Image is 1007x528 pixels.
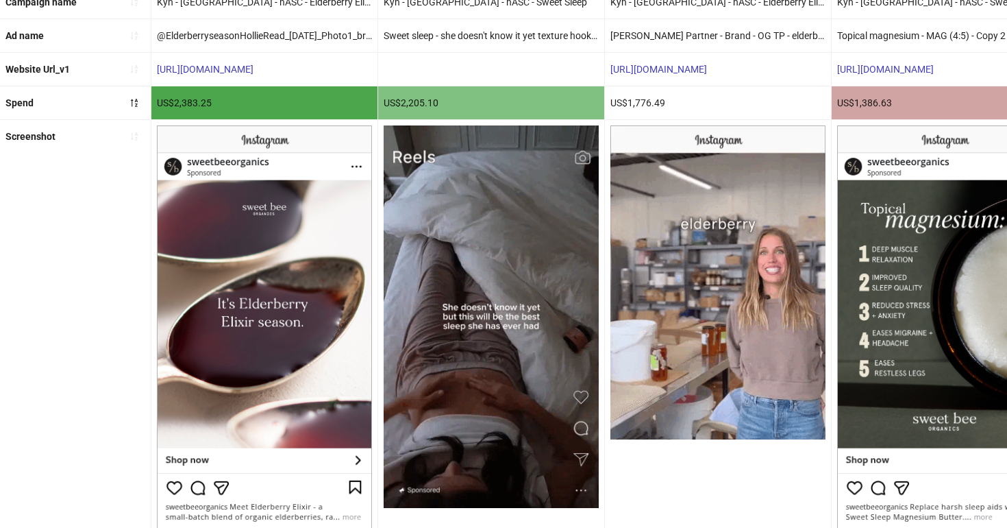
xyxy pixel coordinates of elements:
[610,125,825,439] img: Screenshot 120234404936590561
[605,86,831,119] div: US$1,776.49
[384,125,599,508] img: Screenshot 120229004448860561
[151,86,377,119] div: US$2,383.25
[129,132,139,141] span: sort-ascending
[129,31,139,40] span: sort-ascending
[5,97,34,108] b: Spend
[378,19,604,52] div: Sweet sleep - she doesn't know it yet texture hook - 9:16 reel.MOV
[157,64,253,75] a: [URL][DOMAIN_NAME]
[129,64,139,74] span: sort-ascending
[5,64,70,75] b: Website Url_v1
[837,64,934,75] a: [URL][DOMAIN_NAME]
[605,19,831,52] div: [PERSON_NAME] Partner - Brand - OG TP - elderberryelixir - Fermat - Copy 2
[5,131,55,142] b: Screenshot
[610,64,707,75] a: [URL][DOMAIN_NAME]
[378,86,604,119] div: US$2,205.10
[151,19,377,52] div: @ElderberryseasonHollieRead_[DATE]_Photo1_brand_testimonial_ElderberryElixir_sweetbee_
[129,98,139,108] span: sort-descending
[5,30,44,41] b: Ad name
